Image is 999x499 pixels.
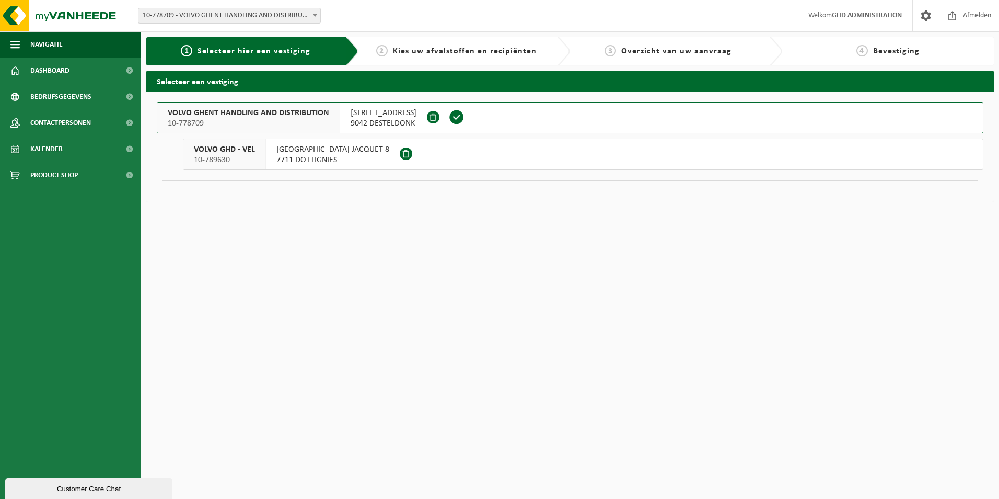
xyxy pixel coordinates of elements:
span: Dashboard [30,58,69,84]
h2: Selecteer een vestiging [146,71,994,91]
span: 7711 DOTTIGNIES [276,155,389,165]
span: 10-778709 - VOLVO GHENT HANDLING AND DISTRIBUTION - DESTELDONK [138,8,321,24]
span: Bedrijfsgegevens [30,84,91,110]
span: VOLVO GHD - VEL [194,144,255,155]
span: Navigatie [30,31,63,58]
span: [STREET_ADDRESS] [351,108,416,118]
button: VOLVO GHENT HANDLING AND DISTRIBUTION 10-778709 [STREET_ADDRESS]9042 DESTELDONK [157,102,983,133]
span: 10-778709 - VOLVO GHENT HANDLING AND DISTRIBUTION - DESTELDONK [138,8,320,23]
span: [GEOGRAPHIC_DATA] JACQUET 8 [276,144,389,155]
span: Kies uw afvalstoffen en recipiënten [393,47,537,55]
span: 10-778709 [168,118,329,129]
span: 2 [376,45,388,56]
span: Bevestiging [873,47,920,55]
span: 4 [856,45,868,56]
span: Overzicht van uw aanvraag [621,47,731,55]
strong: GHD ADMINISTRATION [832,12,902,19]
span: Contactpersonen [30,110,91,136]
span: Kalender [30,136,63,162]
span: 9042 DESTELDONK [351,118,416,129]
span: 10-789630 [194,155,255,165]
span: Selecteer hier een vestiging [198,47,310,55]
span: Product Shop [30,162,78,188]
button: VOLVO GHD - VEL 10-789630 [GEOGRAPHIC_DATA] JACQUET 87711 DOTTIGNIES [183,139,983,170]
span: 3 [605,45,616,56]
span: VOLVO GHENT HANDLING AND DISTRIBUTION [168,108,329,118]
iframe: chat widget [5,476,175,499]
span: 1 [181,45,192,56]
